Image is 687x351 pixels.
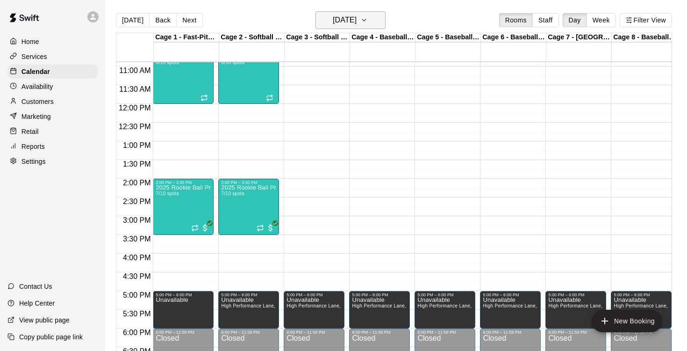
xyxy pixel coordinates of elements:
[612,33,677,42] div: Cage 8 - Baseball Pitching Machine
[285,33,350,42] div: Cage 3 - Softball Slo-pitch Iron [PERSON_NAME] & Baseball Pitching Machine
[620,13,672,27] button: Filter View
[21,67,50,76] p: Calendar
[121,310,153,318] span: 5:30 PM
[315,11,386,29] button: [DATE]
[121,141,153,149] span: 1:00 PM
[286,330,342,335] div: 6:00 PM – 11:59 PM
[21,127,39,136] p: Retail
[349,291,410,329] div: 5:00 PM – 6:00 PM: Unavailable
[417,330,472,335] div: 6:00 PM – 11:59 PM
[415,33,481,42] div: Cage 5 - Baseball Pitching Machine
[483,292,538,297] div: 5:00 PM – 6:00 PM
[7,50,98,64] a: Services
[200,223,210,233] span: All customers have paid
[154,33,219,42] div: Cage 1 - Fast-Pitch Machine and Automatic Baseball Hack Attack Pitching Machine
[19,282,52,291] p: Contact Us
[221,60,244,65] span: 0/10 spots filled
[7,139,98,154] a: Reports
[19,332,83,342] p: Copy public page link
[350,33,415,42] div: Cage 4 - Baseball Pitching Machine
[219,33,285,42] div: Cage 2 - Softball Slo-pitch Iron [PERSON_NAME] & Hack Attack Baseball Pitching Machine
[546,33,612,42] div: Cage 7 - [GEOGRAPHIC_DATA]
[121,179,153,187] span: 2:00 PM
[218,291,279,329] div: 5:00 PM – 6:00 PM: Unavailable
[121,197,153,205] span: 2:30 PM
[176,13,202,27] button: Next
[19,315,70,325] p: View public page
[548,292,603,297] div: 5:00 PM – 6:00 PM
[221,292,276,297] div: 5:00 PM – 6:00 PM
[286,292,342,297] div: 5:00 PM – 6:00 PM
[7,95,98,109] a: Customers
[19,299,55,308] p: Help Center
[153,291,214,329] div: 5:00 PM – 6:00 PM: Unavailable
[121,272,153,280] span: 4:30 PM
[352,292,407,297] div: 5:00 PM – 6:00 PM
[156,180,211,185] div: 2:00 PM – 3:30 PM
[21,157,46,166] p: Settings
[483,330,538,335] div: 6:00 PM – 11:59 PM
[116,13,150,27] button: [DATE]
[121,216,153,224] span: 3:00 PM
[266,94,273,102] span: Recurring event
[156,191,179,196] span: 7/10 spots filled
[7,124,98,139] a: Retail
[352,330,407,335] div: 6:00 PM – 11:59 PM
[121,235,153,243] span: 3:30 PM
[153,179,214,235] div: 2:00 PM – 3:30 PM: 2025 Rookie Ball Program-Phase 1
[257,224,264,232] span: Recurring event
[21,52,47,61] p: Services
[149,13,177,27] button: Back
[116,104,153,112] span: 12:00 PM
[499,13,533,27] button: Rooms
[266,223,275,233] span: All customers have paid
[221,330,276,335] div: 6:00 PM – 11:59 PM
[21,142,45,151] p: Reports
[7,80,98,94] a: Availability
[221,180,276,185] div: 2:00 PM – 3:30 PM
[218,48,279,104] div: 10:30 AM – 12:00 PM: 2025 Prep for Rep -Phase 1
[548,330,603,335] div: 6:00 PM – 11:59 PM
[614,292,669,297] div: 5:00 PM – 6:00 PM
[21,112,51,121] p: Marketing
[545,291,606,329] div: 5:00 PM – 6:00 PM: Unavailable
[116,123,153,131] span: 12:30 PM
[7,154,98,168] a: Settings
[415,291,475,329] div: 5:00 PM – 6:00 PM: Unavailable
[117,85,153,93] span: 11:30 AM
[587,13,616,27] button: Week
[614,330,669,335] div: 6:00 PM – 11:59 PM
[480,291,541,329] div: 5:00 PM – 6:00 PM: Unavailable
[121,254,153,262] span: 4:00 PM
[121,160,153,168] span: 1:30 PM
[333,14,357,27] h6: [DATE]
[153,48,214,104] div: 10:30 AM – 12:00 PM: 2025 Prep for Rep -Phase 1
[284,291,344,329] div: 5:00 PM – 6:00 PM: Unavailable
[200,94,208,102] span: Recurring event
[156,330,211,335] div: 6:00 PM – 11:59 PM
[218,179,279,235] div: 2:00 PM – 3:30 PM: 2025 Rookie Ball Program-Phase 1
[7,65,98,79] a: Calendar
[417,292,472,297] div: 5:00 PM – 6:00 PM
[221,191,244,196] span: 7/10 spots filled
[21,82,53,91] p: Availability
[21,37,39,46] p: Home
[156,292,211,297] div: 5:00 PM – 6:00 PM
[121,329,153,336] span: 6:00 PM
[7,35,98,49] a: Home
[481,33,546,42] div: Cage 6 - Baseball Pitching Machine
[7,110,98,124] a: Marketing
[121,291,153,299] span: 5:00 PM
[532,13,559,27] button: Staff
[21,97,54,106] p: Customers
[117,66,153,74] span: 11:00 AM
